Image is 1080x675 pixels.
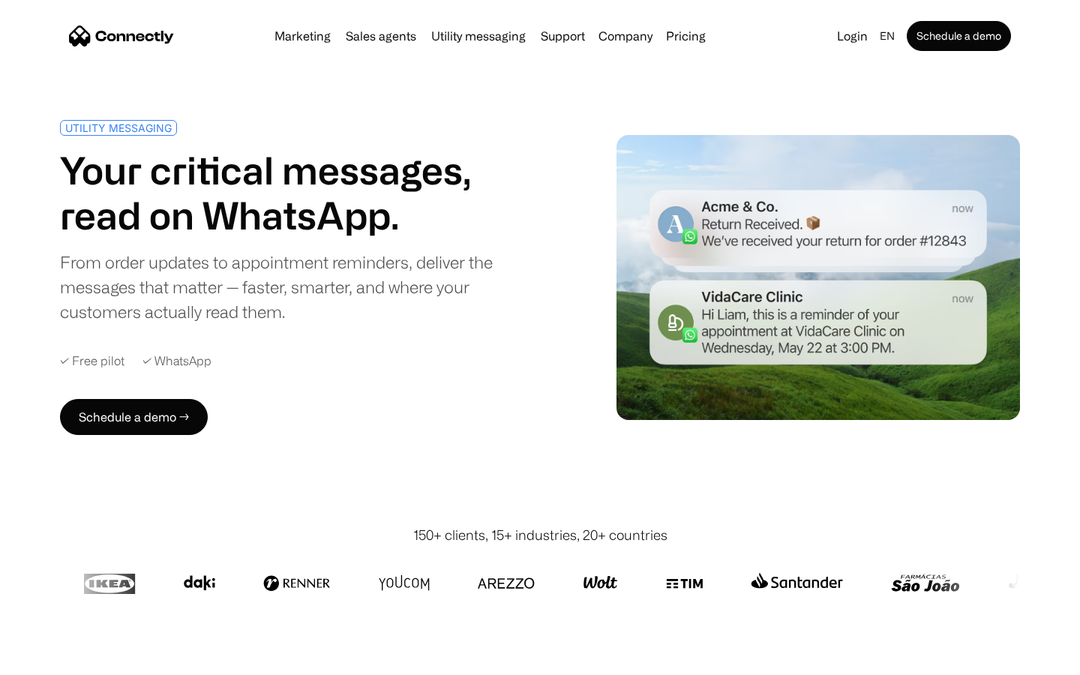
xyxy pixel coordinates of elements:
div: From order updates to appointment reminders, deliver the messages that matter — faster, smarter, ... [60,250,534,324]
a: Schedule a demo [907,21,1011,51]
div: ✓ WhatsApp [142,354,211,368]
a: Schedule a demo → [60,399,208,435]
div: UTILITY MESSAGING [65,122,172,133]
a: Login [831,25,874,46]
a: Marketing [268,30,337,42]
h1: Your critical messages, read on WhatsApp. [60,148,534,238]
div: en [880,25,895,46]
a: Utility messaging [425,30,532,42]
a: Sales agents [340,30,422,42]
div: Company [598,25,652,46]
div: 150+ clients, 15+ industries, 20+ countries [413,525,667,545]
aside: Language selected: English [15,647,90,670]
div: ✓ Free pilot [60,354,124,368]
ul: Language list [30,649,90,670]
a: Support [535,30,591,42]
a: Pricing [660,30,712,42]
